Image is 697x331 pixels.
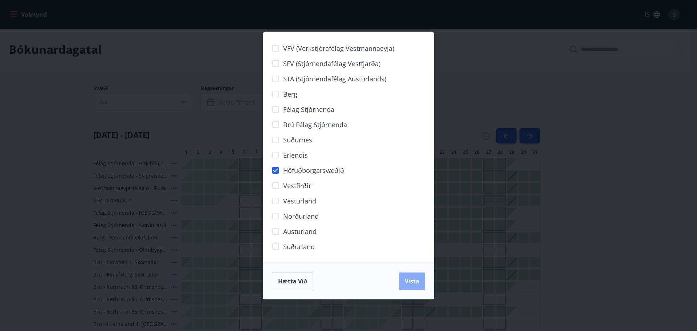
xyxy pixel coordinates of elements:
[278,277,307,285] span: Hætta við
[405,277,419,285] span: Vista
[283,59,380,68] span: SFV (Stjórnendafélag Vestfjarða)
[283,166,344,175] span: Höfuðborgarsvæðið
[283,181,311,190] span: Vestfirðir
[283,44,394,53] span: VFV (Verkstjórafélag Vestmannaeyja)
[283,120,347,129] span: Brú félag stjórnenda
[283,150,308,160] span: Erlendis
[283,196,316,206] span: Vesturland
[283,74,386,84] span: STA (Stjórnendafélag Austurlands)
[283,105,334,114] span: Félag stjórnenda
[283,227,317,236] span: Austurland
[399,273,425,290] button: Vista
[283,242,315,251] span: Suðurland
[283,89,297,99] span: Berg
[272,272,313,290] button: Hætta við
[283,135,312,145] span: Suðurnes
[283,211,319,221] span: Norðurland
